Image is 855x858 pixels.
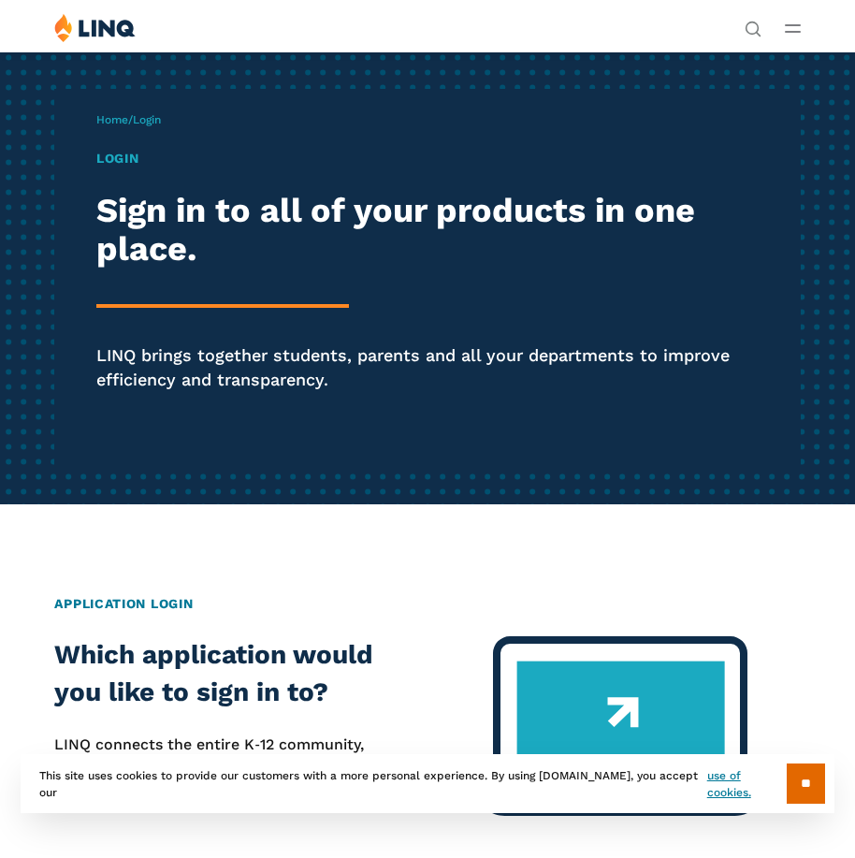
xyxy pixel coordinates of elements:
[96,113,128,126] a: Home
[54,594,800,614] h2: Application Login
[96,149,759,168] h1: Login
[96,113,161,126] span: /
[785,18,801,38] button: Open Main Menu
[96,192,759,269] h2: Sign in to all of your products in one place.
[707,767,787,801] a: use of cookies.
[96,343,759,391] p: LINQ brings together students, parents and all your departments to improve efficiency and transpa...
[54,734,416,779] p: LINQ connects the entire K‑12 community, helping your district to work far more efficiently.
[21,754,834,813] div: This site uses cookies to provide our customers with a more personal experience. By using [DOMAIN...
[745,13,761,36] nav: Utility Navigation
[133,113,161,126] span: Login
[54,636,416,711] h2: Which application would you like to sign in to?
[54,13,136,42] img: LINQ | K‑12 Software
[745,19,761,36] button: Open Search Bar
